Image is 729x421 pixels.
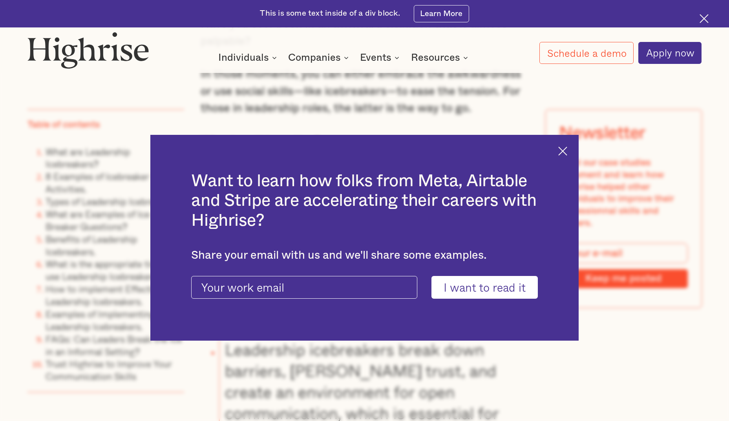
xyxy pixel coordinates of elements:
div: Resources [411,53,470,62]
div: Events [360,53,402,62]
img: Highrise logo [27,32,149,69]
div: Companies [288,53,351,62]
form: current-ascender-blog-article-modal-form [191,276,537,299]
img: Cross icon [558,147,567,156]
a: Schedule a demo [539,42,634,64]
input: I want to read it [431,276,538,299]
div: Companies [288,53,341,62]
div: Resources [411,53,460,62]
div: Individuals [218,53,279,62]
div: Events [360,53,391,62]
input: Your work email [191,276,417,299]
div: This is some text inside of a div block. [260,8,400,19]
a: Learn More [414,5,469,22]
div: Individuals [218,53,269,62]
div: Share your email with us and we'll share some examples. [191,249,537,262]
a: Apply now [638,42,702,64]
img: Cross icon [700,14,709,23]
h2: Want to learn how folks from Meta, Airtable and Stripe are accelerating their careers with Highrise? [191,171,537,230]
